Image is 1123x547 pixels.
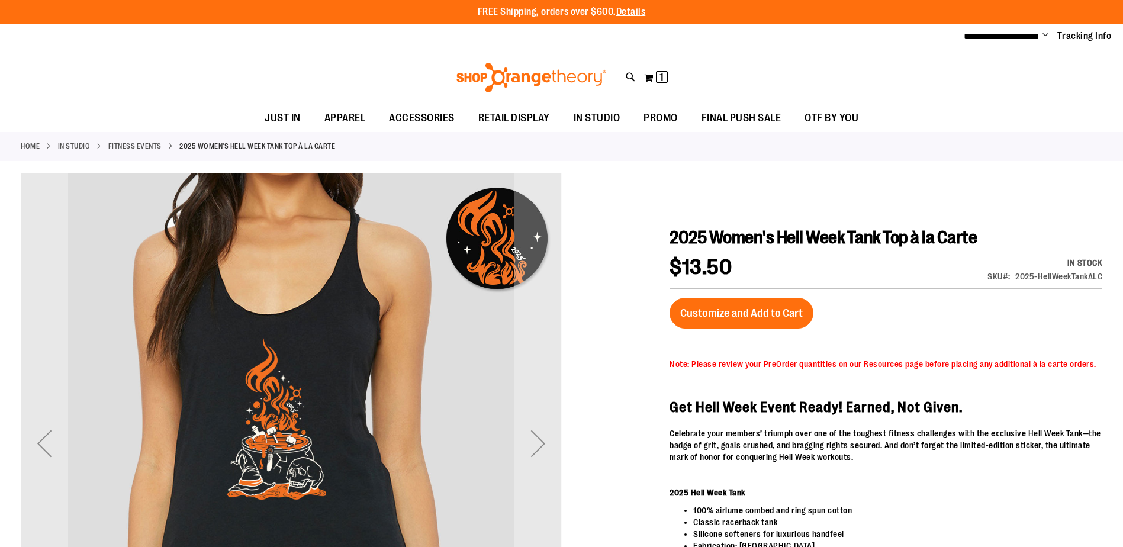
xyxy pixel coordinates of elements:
span: APPAREL [324,105,366,131]
a: Fitness Events [108,141,162,152]
span: OTF BY YOU [805,105,858,131]
a: JUST IN [253,105,313,132]
a: IN STUDIO [58,141,91,152]
a: ACCESSORIES [377,105,466,132]
strong: SKU [987,272,1011,281]
span: 1 [659,71,664,83]
a: FINAL PUSH SALE [690,105,793,132]
button: Customize and Add to Cart [670,298,813,329]
span: Note: Please review your PreOrder quantities on our Resources page before placing any additional ... [670,359,1096,369]
span: RETAIL DISPLAY [478,105,550,131]
div: 2025-HellWeekTankALC [1015,271,1102,282]
span: PROMO [643,105,678,131]
li: Silicone softeners for luxurious handfeel [693,528,1102,540]
a: Tracking Info [1057,30,1112,43]
img: Shop Orangetheory [455,63,608,92]
span: Customize and Add to Cart [680,307,803,320]
li: Classic racerback tank [693,516,1102,528]
strong: 2025 Women's Hell Week Tank Top à la Carte [179,141,335,152]
a: Home [21,141,40,152]
span: 2025 Women's Hell Week Tank Top à la Carte [670,227,977,247]
p: Celebrate your members’ triumph over one of the toughest fitness challenges with the exclusive He... [670,427,1102,463]
span: $13.50 [670,255,732,279]
span: FINAL PUSH SALE [702,105,781,131]
a: PROMO [632,105,690,132]
a: APPAREL [313,105,378,132]
p: FREE Shipping, orders over $600. [478,5,646,19]
span: ACCESSORIES [389,105,455,131]
strong: Get Hell Week Event Ready! Earned, Not Given. [670,399,963,416]
span: IN STUDIO [574,105,620,131]
a: RETAIL DISPLAY [466,105,562,132]
li: 100% airlume combed and ring spun cotton [693,504,1102,516]
a: IN STUDIO [562,105,632,131]
p: Availability: [987,257,1102,269]
span: JUST IN [265,105,301,131]
strong: 2025 Hell Week Tank [670,488,745,497]
a: OTF BY YOU [793,105,870,132]
a: Details [616,7,646,17]
button: Account menu [1042,30,1048,42]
